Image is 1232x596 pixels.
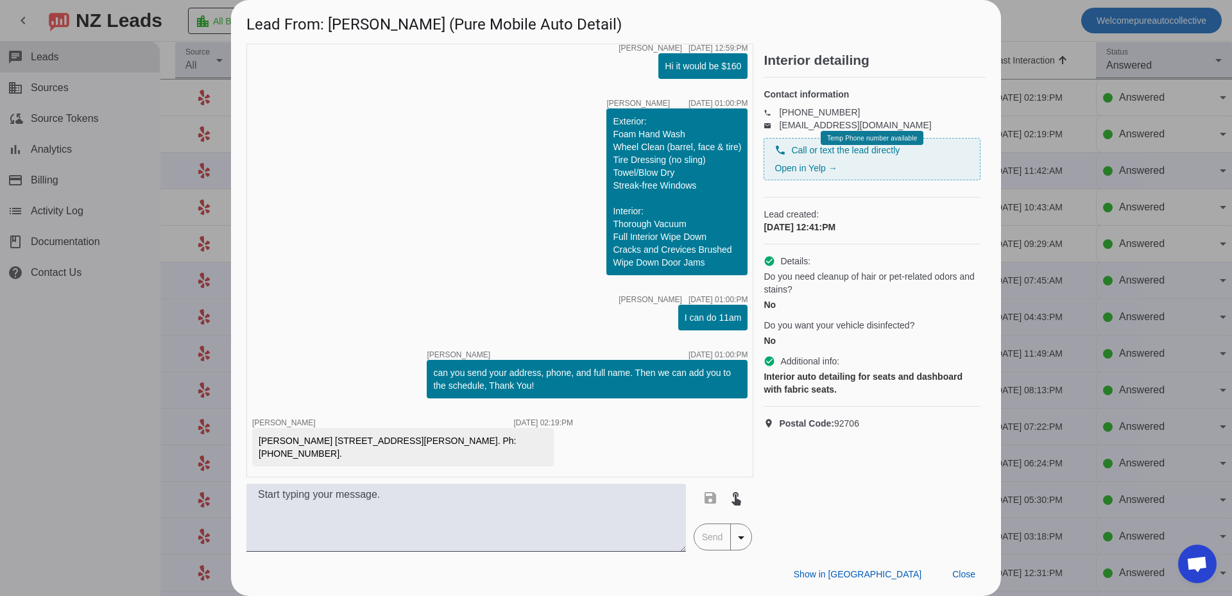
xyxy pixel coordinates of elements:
mat-icon: arrow_drop_down [733,530,749,545]
mat-icon: phone [764,109,779,115]
div: [DATE] 01:00:PM [689,351,748,359]
span: Call or text the lead directly [791,144,900,157]
div: Hi it would be $160 [665,60,741,72]
div: No [764,334,980,347]
span: Additional info: [780,355,839,368]
div: [DATE] 12:59:PM [689,44,748,52]
div: [DATE] 01:00:PM [689,99,748,107]
span: [PERSON_NAME] [427,351,490,359]
a: Open in Yelp → [774,163,837,173]
span: Do you need cleanup of hair or pet-related odors and stains? [764,270,980,296]
mat-icon: location_on [764,418,779,429]
mat-icon: touch_app [728,490,744,506]
button: Close [942,563,986,586]
span: 92706 [779,417,859,430]
span: [PERSON_NAME] [606,99,670,107]
div: [DATE] 02:19:PM [514,419,573,427]
mat-icon: phone [774,144,786,156]
h4: Contact information [764,88,980,101]
span: Temp Phone number available [827,135,917,142]
div: Interior auto detailing for seats and dashboard with fabric seats. [764,370,980,396]
a: [EMAIL_ADDRESS][DOMAIN_NAME] [779,120,931,130]
div: can you send your address, phone, and full name. Then we can add you to the schedule, Thank You! [433,366,741,392]
span: [PERSON_NAME] [619,44,682,52]
h2: Interior detailing [764,54,986,67]
div: [DATE] 01:00:PM [689,296,748,303]
div: Exterior: Foam Hand Wash Wheel Clean (barrel, face & tire) Tire Dressing (no sling) Towel/Blow Dr... [613,115,741,269]
mat-icon: check_circle [764,355,775,367]
div: Open chat [1178,545,1217,583]
button: Show in [GEOGRAPHIC_DATA] [783,563,932,586]
mat-icon: check_circle [764,255,775,267]
span: [PERSON_NAME] [252,418,316,427]
span: Lead created: [764,208,980,221]
div: [PERSON_NAME] [STREET_ADDRESS][PERSON_NAME]. Ph: [PHONE_NUMBER]. [259,434,547,460]
mat-icon: email [764,122,779,128]
span: Close [952,569,975,579]
strong: Postal Code: [779,418,834,429]
div: [DATE] 12:41:PM [764,221,980,234]
div: No [764,298,980,311]
span: Do you want your vehicle disinfected? [764,319,914,332]
div: I can do 11am [685,311,742,324]
span: Details: [780,255,810,268]
a: [PHONE_NUMBER] [779,107,860,117]
span: [PERSON_NAME] [619,296,682,303]
span: Show in [GEOGRAPHIC_DATA] [794,569,921,579]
